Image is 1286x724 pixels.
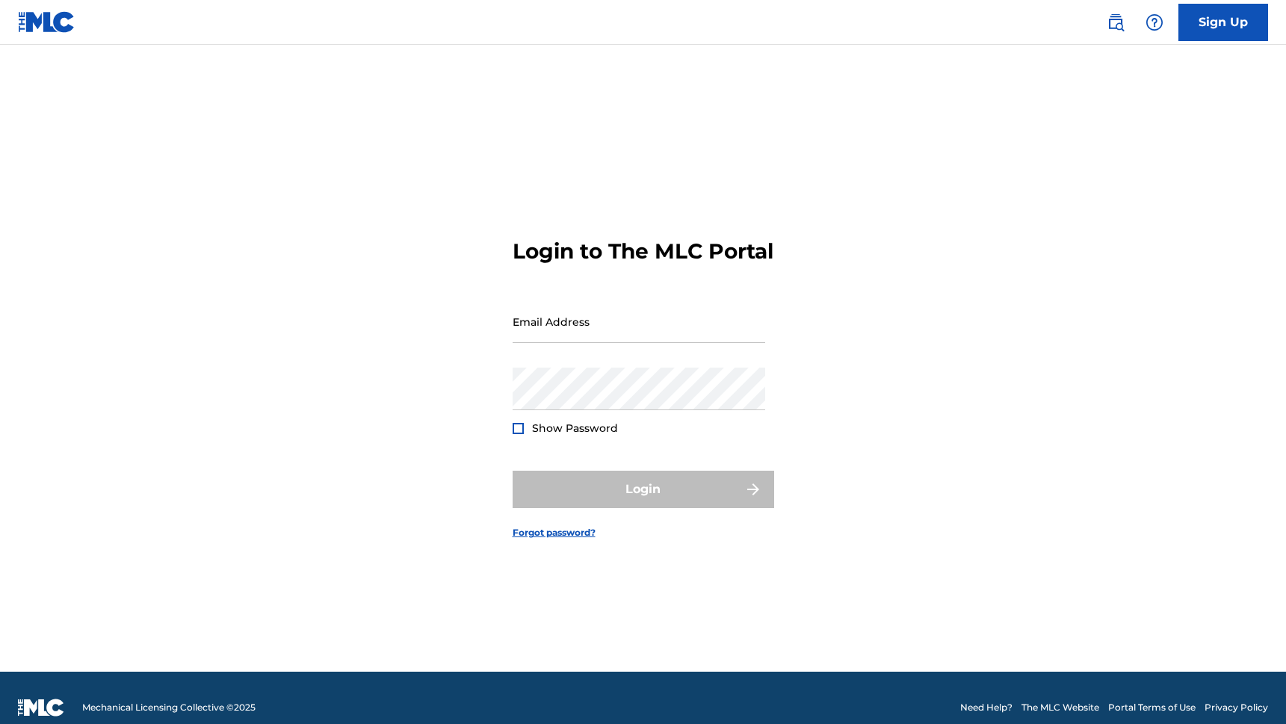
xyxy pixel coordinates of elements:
a: Forgot password? [513,526,596,539]
h3: Login to The MLC Portal [513,238,773,264]
span: Mechanical Licensing Collective © 2025 [82,701,256,714]
span: Show Password [532,421,618,435]
div: Help [1140,7,1169,37]
img: help [1146,13,1163,31]
img: MLC Logo [18,11,75,33]
a: Privacy Policy [1205,701,1268,714]
a: Sign Up [1178,4,1268,41]
a: Need Help? [960,701,1013,714]
img: logo [18,699,64,717]
img: search [1107,13,1125,31]
a: Portal Terms of Use [1108,701,1196,714]
a: Public Search [1101,7,1131,37]
a: The MLC Website [1021,701,1099,714]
